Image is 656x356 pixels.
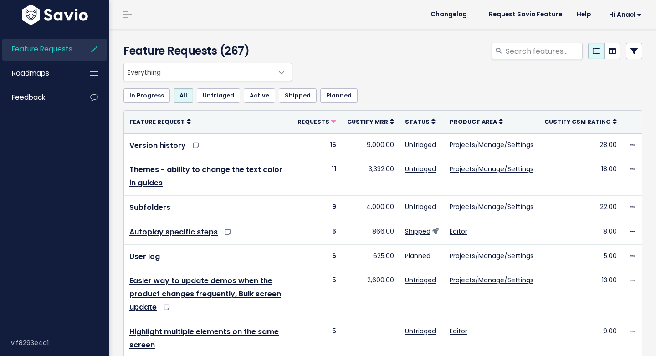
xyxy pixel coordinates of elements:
[347,117,394,126] a: Custify mrr
[197,88,240,103] a: Untriaged
[129,164,282,188] a: Themes - ability to change the text color in guides
[292,244,342,269] td: 6
[2,87,76,108] a: Feedback
[12,92,45,102] span: Feedback
[405,326,436,336] a: Untriaged
[129,275,281,312] a: Easier way to update demos when the product changes frequently, Bulk screen update
[405,202,436,211] a: Untriaged
[609,11,641,18] span: Hi Anael
[12,68,49,78] span: Roadmaps
[292,269,342,320] td: 5
[544,117,617,126] a: Custify csm rating
[539,195,622,220] td: 22.00
[11,331,109,355] div: v.f8293e4a1
[342,158,400,196] td: 3,332.00
[342,195,400,220] td: 4,000.00
[292,158,342,196] td: 11
[342,269,400,320] td: 2,600.00
[123,88,642,103] ul: Filter feature requests
[292,220,342,244] td: 6
[297,118,329,126] span: Requests
[174,88,193,103] a: All
[320,88,358,103] a: Planned
[279,88,317,103] a: Shipped
[129,140,186,151] a: Version history
[482,8,569,21] a: Request Savio Feature
[2,63,76,84] a: Roadmaps
[569,8,598,21] a: Help
[129,117,191,126] a: Feature Request
[450,140,533,149] a: Projects/Manage/Settings
[123,63,292,81] span: Everything
[405,227,430,236] a: Shipped
[544,118,611,126] span: Custify csm rating
[539,269,622,320] td: 13.00
[342,133,400,158] td: 9,000.00
[539,244,622,269] td: 5.00
[244,88,275,103] a: Active
[539,220,622,244] td: 8.00
[129,326,279,350] a: Highlight multiple elements on the same screen
[450,251,533,260] a: Projects/Manage/Settings
[450,118,497,126] span: Product Area
[292,195,342,220] td: 9
[405,164,436,173] a: Untriaged
[297,117,336,126] a: Requests
[2,39,76,60] a: Feature Requests
[405,275,436,285] a: Untriaged
[347,118,388,126] span: Custify mrr
[539,133,622,158] td: 28.00
[129,202,170,213] a: Subfolders
[450,326,467,336] a: Editor
[450,164,533,173] a: Projects/Manage/Settings
[129,118,185,126] span: Feature Request
[129,227,218,237] a: Autoplay specific steps
[405,117,436,126] a: Status
[342,244,400,269] td: 625.00
[450,275,533,285] a: Projects/Manage/Settings
[505,43,583,59] input: Search features...
[450,117,503,126] a: Product Area
[129,251,160,262] a: User log
[123,88,170,103] a: In Progress
[342,220,400,244] td: 866.00
[405,251,430,260] a: Planned
[450,227,467,236] a: Editor
[124,63,273,81] span: Everything
[450,202,533,211] a: Projects/Manage/Settings
[123,43,287,59] h4: Feature Requests (267)
[292,133,342,158] td: 15
[405,140,436,149] a: Untriaged
[405,118,430,126] span: Status
[598,8,649,22] a: Hi Anael
[12,44,72,54] span: Feature Requests
[539,158,622,196] td: 18.00
[430,11,467,18] span: Changelog
[20,5,90,25] img: logo-white.9d6f32f41409.svg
